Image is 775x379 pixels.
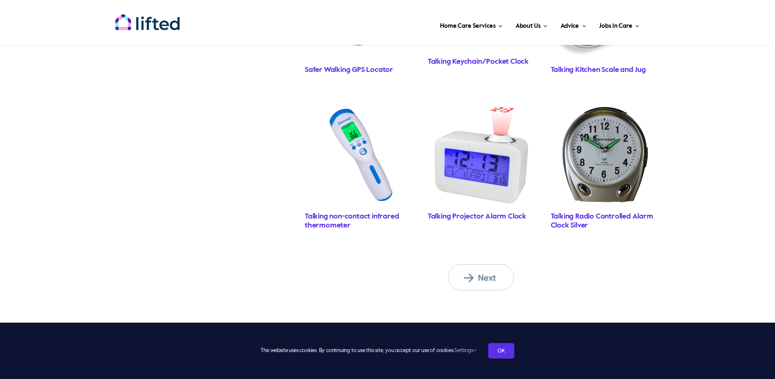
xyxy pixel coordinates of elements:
[551,213,653,229] a: Talking Radio Controlled Alarm Clock Silver
[454,348,476,353] a: Settings
[599,20,632,33] span: Jobs in Care
[428,58,529,65] a: Talking Keychain/Pocket Clock
[551,66,646,74] a: Talking Kitchen Scale and Jug
[448,264,514,290] a: Next
[438,12,505,37] a: Home Care Services
[516,20,540,33] span: About Us
[513,12,550,37] a: About Us
[206,12,642,37] nav: Main Menu
[551,101,657,109] a: RAV76SLV_1_1000x1000
[115,13,180,22] a: lifted-logo
[261,344,476,357] span: This website uses cookies. By continuing to use this site, you accept our use of cookies.
[464,272,509,283] span: Next
[596,12,642,37] a: Jobs in Care
[440,20,495,33] span: Home Care Services
[428,101,534,109] a: ProjectionalarmclockStoryandsons_1152x1152 (1)
[428,213,526,220] a: Talking Projector Alarm Clock
[558,12,588,37] a: Advice
[305,66,393,74] a: Safer Walking GPS Locator
[305,213,399,229] a: Talking non-contact infrared thermometer
[305,101,411,109] a: Thermometer2Storyandsons_1152x1152
[561,20,579,33] span: Advice
[488,343,514,359] a: OK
